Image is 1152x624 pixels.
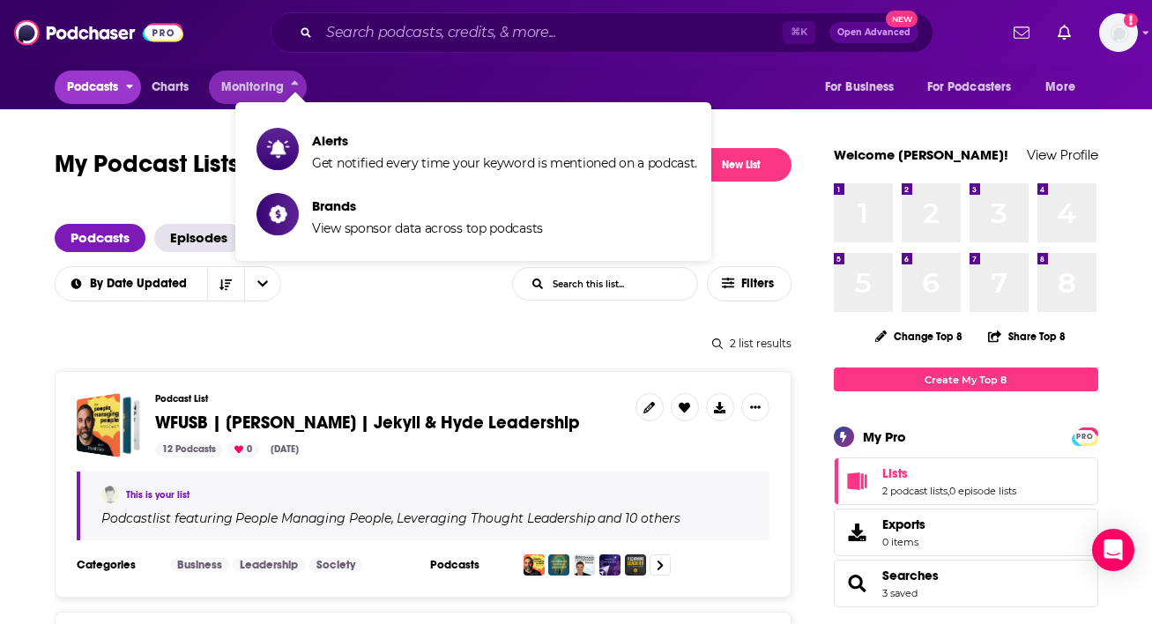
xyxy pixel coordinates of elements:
[155,393,621,405] h3: Podcast List
[14,16,183,49] img: Podchaser - Follow, Share and Rate Podcasts
[155,442,223,457] div: 12 Podcasts
[840,571,875,596] a: Searches
[837,28,910,37] span: Open Advanced
[741,278,777,290] span: Filters
[126,489,190,501] a: This is your list
[264,442,306,457] div: [DATE]
[865,325,974,347] button: Change Top 8
[430,558,509,572] h3: Podcasts
[319,19,783,47] input: Search podcasts, credits, & more...
[244,267,281,301] button: open menu
[548,554,569,576] img: Leveraging Thought Leadership
[834,457,1098,505] span: Lists
[67,75,119,100] span: Podcasts
[813,71,917,104] button: open menu
[882,536,925,548] span: 0 items
[707,266,792,301] button: Filters
[391,510,394,526] span: ,
[312,197,543,214] span: Brands
[1074,430,1096,443] span: PRO
[840,520,875,545] span: Exports
[1007,18,1037,48] a: Show notifications dropdown
[233,558,305,572] a: Leadership
[840,469,875,494] a: Lists
[1033,71,1097,104] button: open menu
[834,509,1098,556] a: Exports
[221,75,284,100] span: Monitoring
[741,393,769,421] button: Show More Button
[882,465,908,481] span: Lists
[882,587,918,599] a: 3 saved
[599,554,621,576] img: Maxwell Leadership Podcast
[312,132,697,149] span: Alerts
[271,12,933,53] div: Search podcasts, credits, & more...
[312,155,697,171] span: Get notified every time your keyword is mentioned on a podcast.
[1124,13,1138,27] svg: Add a profile image
[77,393,141,457] a: WFUSB | John Sumanth | Jekyll & Hyde Leadership
[829,22,918,43] button: Open AdvancedNew
[90,278,193,290] span: By Date Updated
[948,485,949,497] span: ,
[987,319,1067,353] button: Share Top 8
[55,148,240,182] h1: My Podcast Lists
[882,465,1016,481] a: Lists
[55,266,281,301] h2: Choose List sort
[101,510,748,526] div: Podcast list featuring
[152,75,190,100] span: Charts
[882,485,948,497] a: 2 podcast lists
[101,486,119,503] img: Kelly Murphy
[54,278,207,290] button: open menu
[783,21,815,44] span: ⌘ K
[1099,13,1138,52] img: User Profile
[207,267,244,301] button: Sort Direction
[886,11,918,27] span: New
[55,71,142,104] button: open menu
[227,442,259,457] div: 0
[233,511,391,525] a: People Managing People
[825,75,895,100] span: For Business
[882,516,925,532] span: Exports
[1045,75,1075,100] span: More
[625,554,646,576] img: The Learning Leader Show With Ryan Hawk
[55,224,145,252] a: Podcasts
[916,71,1037,104] button: open menu
[1092,529,1134,571] div: Open Intercom Messenger
[397,511,595,525] h4: Leveraging Thought Leadership
[312,220,543,236] span: View sponsor data across top podcasts
[209,71,307,104] button: close menu
[309,558,362,572] a: Society
[155,412,580,434] span: WFUSB | [PERSON_NAME] | Jekyll & Hyde Leadership
[1074,429,1096,442] a: PRO
[77,558,156,572] h3: Categories
[154,224,243,252] a: Episodes
[949,485,1016,497] a: 0 episode lists
[574,554,595,576] img: Bregman Leadership Podcast
[140,71,200,104] a: Charts
[927,75,1012,100] span: For Podcasters
[834,146,1008,163] a: Welcome [PERSON_NAME]!
[235,511,391,525] h4: People Managing People
[882,568,939,583] a: Searches
[598,510,680,526] p: and 10 others
[863,428,906,445] div: My Pro
[834,368,1098,391] a: Create My Top 8
[170,558,229,572] a: Business
[155,413,580,433] a: WFUSB | [PERSON_NAME] | Jekyll & Hyde Leadership
[394,511,595,525] a: Leveraging Thought Leadership
[55,337,792,350] div: 2 list results
[834,560,1098,607] span: Searches
[524,554,545,576] img: People Managing People
[1099,13,1138,52] button: Show profile menu
[1027,146,1098,163] a: View Profile
[1051,18,1078,48] a: Show notifications dropdown
[1099,13,1138,52] span: Logged in as k_murphy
